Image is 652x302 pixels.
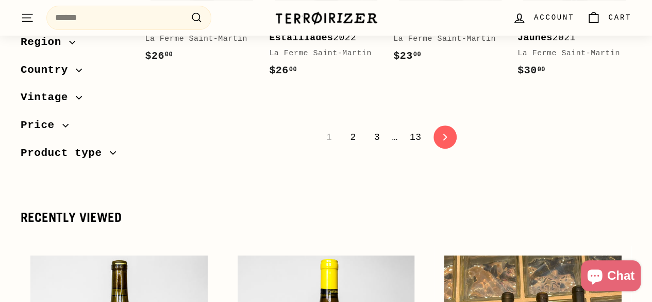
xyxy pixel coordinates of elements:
[506,3,580,33] a: Account
[21,145,110,162] span: Product type
[392,133,397,142] span: …
[393,50,421,62] span: $23
[393,33,497,45] div: La Ferme Saint-Martin
[21,142,128,170] button: Product type
[145,33,248,45] div: La Ferme Saint-Martin
[320,129,338,146] span: 1
[21,87,128,115] button: Vintage
[21,117,62,134] span: Price
[21,34,69,52] span: Region
[269,47,373,60] div: La Ferme Saint-Martin
[517,18,576,43] b: Les Terres Jaunes
[404,129,428,146] a: 13
[580,3,638,33] a: Cart
[344,129,362,146] a: 2
[21,61,76,79] span: Country
[413,51,421,58] sup: 00
[21,89,76,107] span: Vintage
[21,31,128,59] button: Region
[21,59,128,87] button: Country
[21,211,631,225] div: Recently viewed
[145,50,173,62] span: $26
[517,65,545,76] span: $30
[165,51,173,58] sup: 00
[578,260,644,294] inbox-online-store-chat: Shopify online store chat
[517,47,621,60] div: La Ferme Saint-Martin
[534,12,574,23] span: Account
[537,66,545,73] sup: 00
[608,12,631,23] span: Cart
[269,18,333,43] b: Les Estaillades
[21,114,128,142] button: Price
[269,65,297,76] span: $26
[368,129,386,146] a: 3
[289,66,297,73] sup: 00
